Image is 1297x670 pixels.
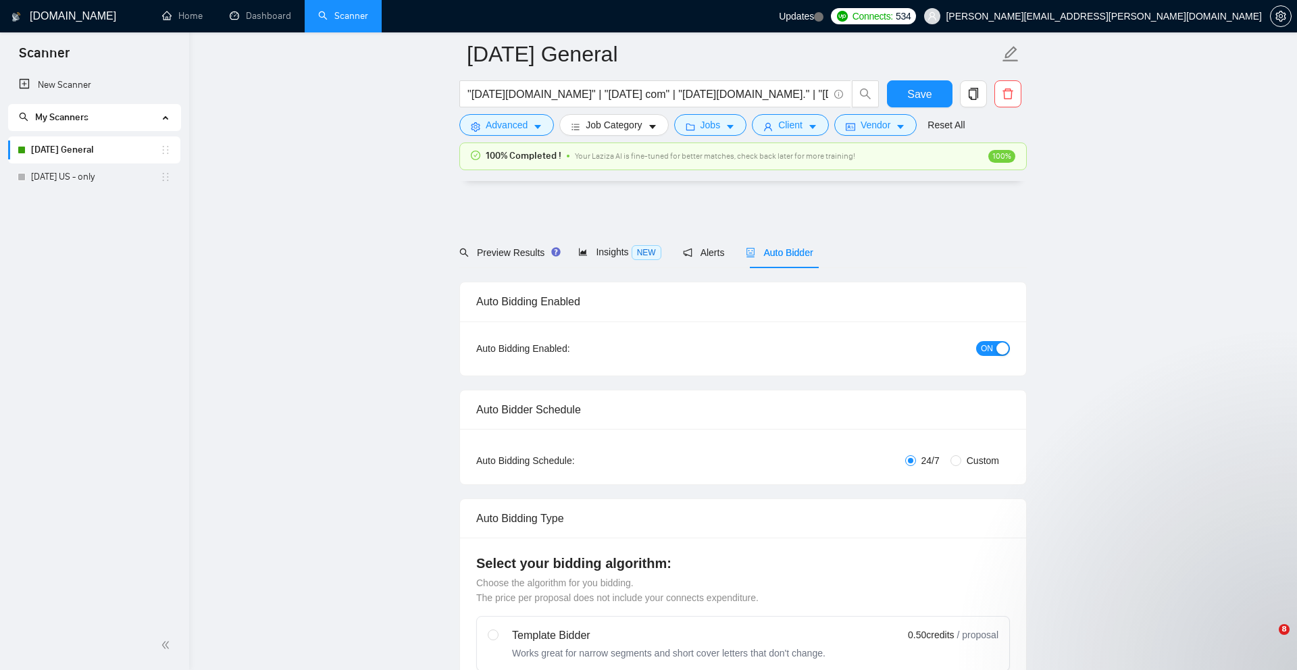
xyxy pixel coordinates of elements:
[512,627,825,644] div: Template Bidder
[896,122,905,132] span: caret-down
[161,638,174,652] span: double-left
[779,11,814,22] span: Updates
[686,122,695,132] span: folder
[853,88,878,100] span: search
[578,247,588,257] span: area-chart
[162,10,203,22] a: homeHome
[861,118,890,132] span: Vendor
[19,111,88,123] span: My Scanners
[916,453,945,468] span: 24/7
[1270,11,1292,22] a: setting
[230,10,291,22] a: dashboardDashboard
[559,114,668,136] button: barsJob Categorycaret-down
[459,114,554,136] button: settingAdvancedcaret-down
[887,80,952,107] button: Save
[318,10,368,22] a: searchScanner
[994,80,1021,107] button: delete
[471,151,480,160] span: check-circle
[575,151,855,161] span: Your Laziza AI is fine-tuned for better matches, check back later for more training!
[35,111,88,123] span: My Scanners
[746,247,813,258] span: Auto Bidder
[8,72,180,99] li: New Scanner
[961,88,986,100] span: copy
[852,80,879,107] button: search
[746,248,755,257] span: robot
[752,114,829,136] button: userClientcaret-down
[8,163,180,190] li: Monday US - only
[486,118,528,132] span: Advanced
[988,150,1015,163] span: 100%
[853,9,893,24] span: Connects:
[459,247,557,258] span: Preview Results
[907,86,932,103] span: Save
[648,122,657,132] span: caret-down
[476,554,1010,573] h4: Select your bidding algorithm:
[476,341,654,356] div: Auto Bidding Enabled:
[31,136,160,163] a: [DATE] General
[476,499,1010,538] div: Auto Bidding Type
[476,282,1010,321] div: Auto Bidding Enabled
[896,9,911,24] span: 534
[683,247,725,258] span: Alerts
[467,37,999,71] input: Scanner name...
[19,112,28,122] span: search
[571,122,580,132] span: bars
[837,11,848,22] img: upwork-logo.png
[763,122,773,132] span: user
[31,163,160,190] a: [DATE] US - only
[512,646,825,660] div: Works great for narrow segments and short cover letters that don't change.
[476,577,759,603] span: Choose the algorithm for you bidding. The price per proposal does not include your connects expen...
[8,136,180,163] li: Monday General
[533,122,542,132] span: caret-down
[1270,5,1292,27] button: setting
[846,122,855,132] span: idcard
[586,118,642,132] span: Job Category
[550,246,562,258] div: Tooltip anchor
[834,90,843,99] span: info-circle
[726,122,735,132] span: caret-down
[957,628,998,642] span: / proposal
[160,145,171,155] span: holder
[834,114,917,136] button: idcardVendorcaret-down
[927,11,937,21] span: user
[632,245,661,260] span: NEW
[701,118,721,132] span: Jobs
[11,6,21,28] img: logo
[1251,624,1283,656] iframe: Intercom live chat
[8,43,80,72] span: Scanner
[995,88,1021,100] span: delete
[476,453,654,468] div: Auto Bidding Schedule:
[808,122,817,132] span: caret-down
[160,172,171,182] span: holder
[1002,45,1019,63] span: edit
[908,627,954,642] span: 0.50 credits
[476,390,1010,429] div: Auto Bidder Schedule
[683,248,692,257] span: notification
[578,247,661,257] span: Insights
[1279,624,1290,635] span: 8
[778,118,803,132] span: Client
[471,122,480,132] span: setting
[981,341,993,356] span: ON
[486,149,561,163] span: 100% Completed !
[960,80,987,107] button: copy
[927,118,965,132] a: Reset All
[459,248,469,257] span: search
[19,72,170,99] a: New Scanner
[961,453,1004,468] span: Custom
[674,114,747,136] button: folderJobscaret-down
[467,86,828,103] input: Search Freelance Jobs...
